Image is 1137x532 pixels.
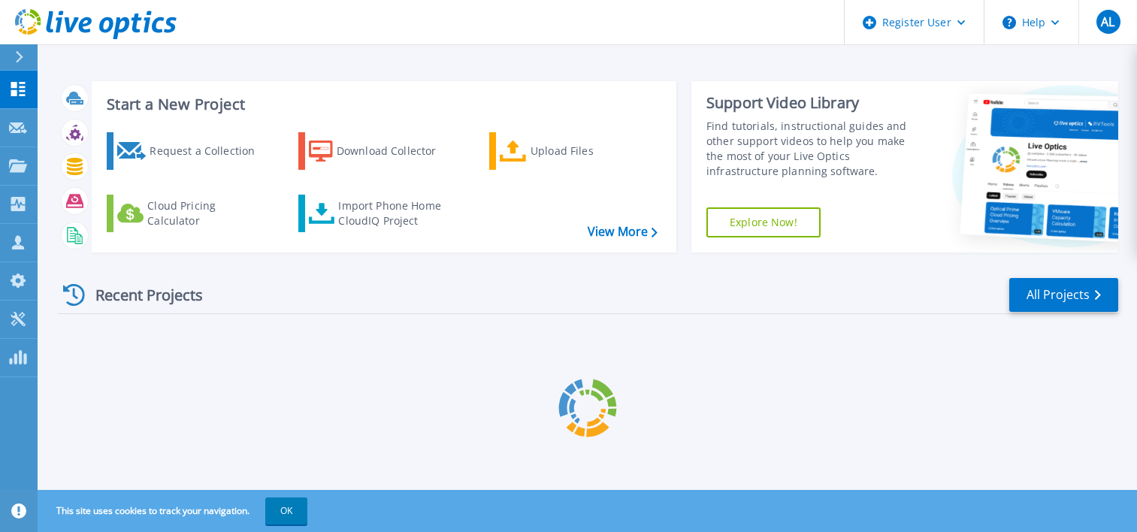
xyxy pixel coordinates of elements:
[107,195,274,232] a: Cloud Pricing Calculator
[265,497,307,524] button: OK
[58,277,223,313] div: Recent Projects
[107,132,274,170] a: Request a Collection
[706,119,921,179] div: Find tutorials, instructional guides and other support videos to help you make the most of your L...
[706,93,921,113] div: Support Video Library
[588,225,658,239] a: View More
[337,136,457,166] div: Download Collector
[107,96,657,113] h3: Start a New Project
[489,132,657,170] a: Upload Files
[706,207,821,237] a: Explore Now!
[150,136,270,166] div: Request a Collection
[1101,16,1114,28] span: AL
[147,198,268,228] div: Cloud Pricing Calculator
[41,497,307,524] span: This site uses cookies to track your navigation.
[1009,278,1118,312] a: All Projects
[338,198,455,228] div: Import Phone Home CloudIQ Project
[531,136,651,166] div: Upload Files
[298,132,466,170] a: Download Collector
